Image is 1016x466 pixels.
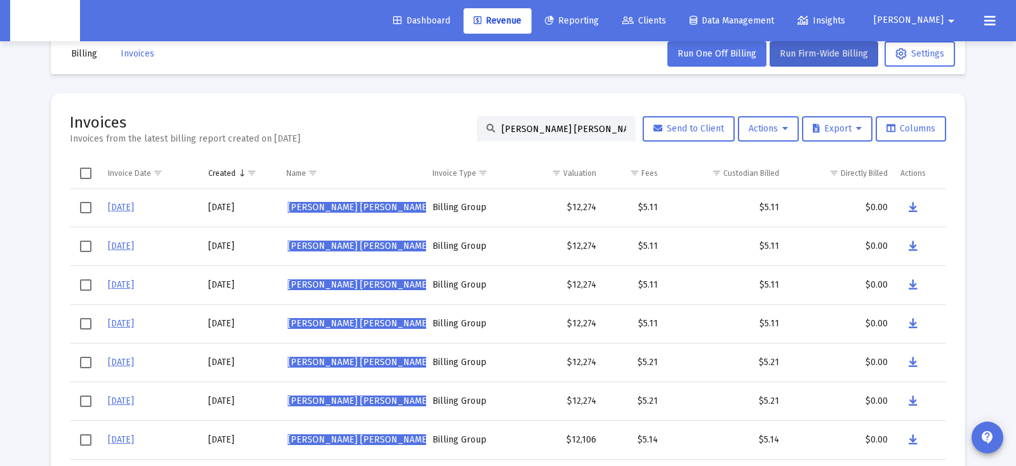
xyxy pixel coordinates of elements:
[516,189,603,227] td: $12,274
[80,434,91,446] div: Select row
[202,265,279,304] td: [DATE]
[208,168,236,178] div: Created
[502,124,626,135] input: Search
[563,168,596,178] div: Valuation
[426,227,516,265] td: Billing Group
[280,158,426,189] td: Column Name
[535,8,609,34] a: Reporting
[286,430,484,449] a: [PERSON_NAME] [PERSON_NAME]'s Household
[787,8,855,34] a: Insights
[785,265,894,304] td: $0.00
[108,279,134,290] a: [DATE]
[202,420,279,459] td: [DATE]
[202,343,279,382] td: [DATE]
[426,304,516,343] td: Billing Group
[393,15,450,26] span: Dashboard
[749,123,788,134] span: Actions
[664,158,785,189] td: Column Custodian Billed
[770,41,878,67] button: Run Firm-Wide Billing
[286,314,484,333] a: [PERSON_NAME] [PERSON_NAME]'s Household
[110,41,164,67] button: Invoices
[464,8,531,34] a: Revenue
[609,356,658,369] div: $5.21
[202,304,279,343] td: [DATE]
[71,48,97,59] span: Billing
[153,168,163,178] span: Show filter options for column 'Invoice Date'
[785,189,894,227] td: $0.00
[247,168,257,178] span: Show filter options for column 'Created'
[785,304,894,343] td: $0.00
[70,133,300,145] div: Invoices from the latest billing report created on [DATE]
[426,382,516,420] td: Billing Group
[679,8,784,34] a: Data Management
[308,168,317,178] span: Show filter options for column 'Name'
[653,123,724,134] span: Send to Client
[671,356,779,369] div: $5.21
[516,158,603,189] td: Column Valuation
[886,123,935,134] span: Columns
[516,304,603,343] td: $12,274
[785,420,894,459] td: $0.00
[900,168,926,178] div: Actions
[641,168,658,178] div: Fees
[286,392,484,411] a: [PERSON_NAME] [PERSON_NAME]'s Household
[894,158,946,189] td: Column Actions
[785,343,894,382] td: $0.00
[980,430,995,445] mat-icon: contact_support
[516,343,603,382] td: $12,274
[202,189,279,227] td: [DATE]
[829,168,839,178] span: Show filter options for column 'Directly Billed'
[286,276,484,295] a: [PERSON_NAME] [PERSON_NAME]'s Household
[426,343,516,382] td: Billing Group
[798,15,845,26] span: Insights
[545,15,599,26] span: Reporting
[288,434,483,445] span: [PERSON_NAME] [PERSON_NAME]'s Household
[609,317,658,330] div: $5.11
[478,168,488,178] span: Show filter options for column 'Invoice Type'
[630,168,639,178] span: Show filter options for column 'Fees'
[108,318,134,329] a: [DATE]
[426,420,516,459] td: Billing Group
[738,116,799,142] button: Actions
[108,202,134,213] a: [DATE]
[667,41,766,67] button: Run One Off Billing
[286,168,306,178] div: Name
[516,382,603,420] td: $12,274
[671,279,779,291] div: $5.11
[609,434,658,446] div: $5.14
[426,158,516,189] td: Column Invoice Type
[671,434,779,446] div: $5.14
[612,8,676,34] a: Clients
[813,123,862,134] span: Export
[108,434,134,445] a: [DATE]
[426,189,516,227] td: Billing Group
[944,8,959,34] mat-icon: arrow_drop_down
[609,240,658,253] div: $5.11
[671,201,779,214] div: $5.11
[202,158,279,189] td: Column Created
[785,227,894,265] td: $0.00
[80,318,91,330] div: Select row
[552,168,561,178] span: Show filter options for column 'Valuation'
[516,420,603,459] td: $12,106
[108,357,134,368] a: [DATE]
[671,395,779,408] div: $5.21
[712,168,721,178] span: Show filter options for column 'Custodian Billed'
[61,41,107,67] button: Billing
[108,396,134,406] a: [DATE]
[426,265,516,304] td: Billing Group
[80,202,91,213] div: Select row
[121,48,154,59] span: Invoices
[785,158,894,189] td: Column Directly Billed
[202,227,279,265] td: [DATE]
[288,318,483,329] span: [PERSON_NAME] [PERSON_NAME]'s Household
[80,241,91,252] div: Select row
[288,396,483,406] span: [PERSON_NAME] [PERSON_NAME]'s Household
[80,168,91,179] div: Select all
[678,48,756,59] span: Run One Off Billing
[609,201,658,214] div: $5.11
[102,158,202,189] td: Column Invoice Date
[432,168,476,178] div: Invoice Type
[20,8,70,34] img: Dashboard
[802,116,872,142] button: Export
